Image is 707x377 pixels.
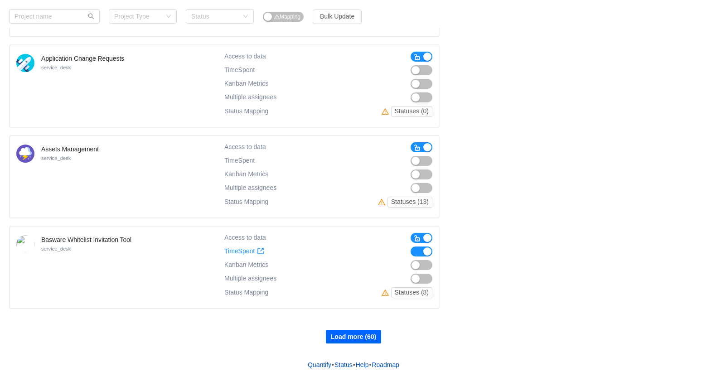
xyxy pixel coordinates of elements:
span: Multiple assignees [224,93,276,101]
i: icon: warning [382,108,391,115]
i: icon: search [88,13,94,19]
img: 11680 [16,235,34,253]
button: Load more (60) [326,330,381,343]
img: 10423 [16,145,34,163]
h4: Basware Whitelist Invitation Tool [41,235,131,244]
div: Project Type [114,12,161,21]
img: 10415 [16,54,34,72]
a: TimeSpent [224,247,264,255]
span: Multiple assignees [224,275,276,282]
i: icon: warning [382,289,391,296]
a: Quantify [307,358,332,372]
span: Kanban Metrics [224,261,268,268]
i: icon: down [243,14,248,20]
i: icon: warning [274,14,280,19]
div: Access to data [224,233,266,243]
span: TimeSpent [224,157,255,164]
span: Kanban Metrics [224,170,268,178]
div: Status Mapping [224,106,268,117]
span: • [353,361,355,368]
span: TimeSpent [224,66,255,74]
a: Status [334,358,353,372]
input: Project name [9,9,100,24]
span: Kanban Metrics [224,80,268,87]
div: Access to data [224,142,266,152]
h4: Application Change Requests [41,54,124,63]
span: Mapping [274,14,300,20]
i: icon: warning [378,198,387,206]
button: Statuses (13) [387,197,432,208]
h4: Assets Management [41,145,99,154]
span: • [369,361,371,368]
div: Access to data [224,52,266,62]
small: service_desk [41,65,71,70]
i: icon: down [166,14,171,20]
button: Statuses (0) [391,106,432,117]
span: • [332,361,334,368]
small: service_desk [41,155,71,161]
small: service_desk [41,246,71,251]
button: Bulk Update [313,10,362,24]
div: Status Mapping [224,197,268,208]
a: Help [355,358,369,372]
div: Status Mapping [224,287,268,298]
span: Multiple assignees [224,184,276,192]
span: TimeSpent [224,247,255,255]
button: Statuses (8) [391,287,432,298]
a: Roadmap [371,358,400,372]
div: Status [191,12,238,21]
